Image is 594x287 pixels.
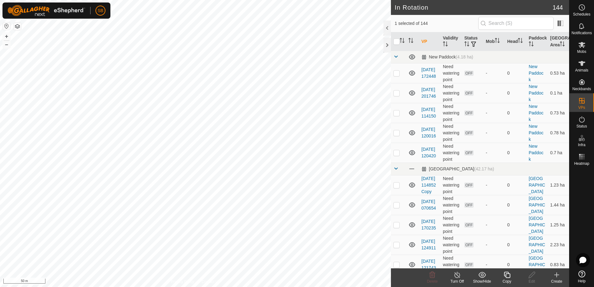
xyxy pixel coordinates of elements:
[474,166,494,171] span: (42.17 ha)
[483,32,505,51] th: Mob
[470,279,494,284] div: Show/Hide
[548,143,569,163] td: 0.7 ha
[548,195,569,215] td: 1.44 ha
[464,130,474,136] span: OFF
[464,71,474,76] span: OFF
[505,32,526,51] th: Head
[464,110,474,116] span: OFF
[572,31,592,35] span: Notifications
[464,222,474,228] span: OFF
[574,162,589,165] span: Heatmap
[548,83,569,103] td: 0.1 ha
[400,39,405,44] p-sorticon: Activate to sort
[505,143,526,163] td: 0
[3,41,10,48] button: –
[98,7,104,14] span: SB
[395,4,553,11] h2: In Rotation
[529,84,543,102] a: New Paddock
[486,262,502,268] div: -
[14,23,21,30] button: Map Layers
[7,5,85,16] img: Gallagher Logo
[464,242,474,248] span: OFF
[486,182,502,188] div: -
[440,143,462,163] td: Need watering point
[548,235,569,255] td: 2.23 ha
[526,32,548,51] th: Paddock
[505,83,526,103] td: 0
[440,235,462,255] td: Need watering point
[486,242,502,248] div: -
[464,42,469,47] p-sorticon: Activate to sort
[3,22,10,30] button: Reset Map
[464,90,474,96] span: OFF
[529,176,545,194] a: [GEOGRAPHIC_DATA]
[553,3,563,12] span: 144
[548,123,569,143] td: 0.78 ha
[464,183,474,188] span: OFF
[440,103,462,123] td: Need watering point
[505,235,526,255] td: 0
[529,144,543,162] a: New Paddock
[486,222,502,228] div: -
[408,39,413,44] p-sorticon: Activate to sort
[421,239,436,250] a: [DATE] 124911
[529,216,545,234] a: [GEOGRAPHIC_DATA]
[456,54,473,59] span: (4.18 ha)
[494,279,519,284] div: Copy
[421,176,436,194] a: [DATE] 114852 Copy
[529,42,534,47] p-sorticon: Activate to sort
[548,32,569,51] th: [GEOGRAPHIC_DATA] Area
[440,215,462,235] td: Need watering point
[505,103,526,123] td: 0
[421,147,436,158] a: [DATE] 120420
[529,196,545,214] a: [GEOGRAPHIC_DATA]
[495,39,500,44] p-sorticon: Activate to sort
[505,123,526,143] td: 0
[572,87,591,91] span: Neckbands
[505,175,526,195] td: 0
[421,259,436,270] a: [DATE] 121743
[478,17,554,30] input: Search (S)
[464,202,474,208] span: OFF
[544,279,569,284] div: Create
[577,50,586,53] span: Mobs
[421,54,473,60] div: New Paddock
[486,110,502,116] div: -
[440,63,462,83] td: Need watering point
[548,63,569,83] td: 0.53 ha
[440,123,462,143] td: Need watering point
[3,33,10,40] button: +
[578,279,586,283] span: Help
[421,219,436,230] a: [DATE] 170235
[486,130,502,136] div: -
[464,150,474,155] span: OFF
[171,279,194,285] a: Privacy Policy
[560,42,565,47] p-sorticon: Activate to sort
[548,255,569,275] td: 0.83 ha
[576,124,587,128] span: Status
[529,64,543,82] a: New Paddock
[529,236,545,254] a: [GEOGRAPHIC_DATA]
[421,199,436,211] a: [DATE] 070654
[464,262,474,267] span: OFF
[548,103,569,123] td: 0.73 ha
[445,279,470,284] div: Turn Off
[529,104,543,122] a: New Paddock
[440,83,462,103] td: Need watering point
[505,63,526,83] td: 0
[440,255,462,275] td: Need watering point
[486,70,502,76] div: -
[421,166,494,172] div: [GEOGRAPHIC_DATA]
[578,106,585,109] span: VPs
[519,279,544,284] div: Edit
[529,256,545,274] a: [GEOGRAPHIC_DATA]
[569,268,594,285] a: Help
[421,87,436,99] a: [DATE] 201746
[427,279,438,284] span: Delete
[578,143,585,147] span: Infra
[440,175,462,195] td: Need watering point
[462,32,483,51] th: Status
[421,127,436,138] a: [DATE] 120016
[548,175,569,195] td: 1.23 ha
[486,202,502,208] div: -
